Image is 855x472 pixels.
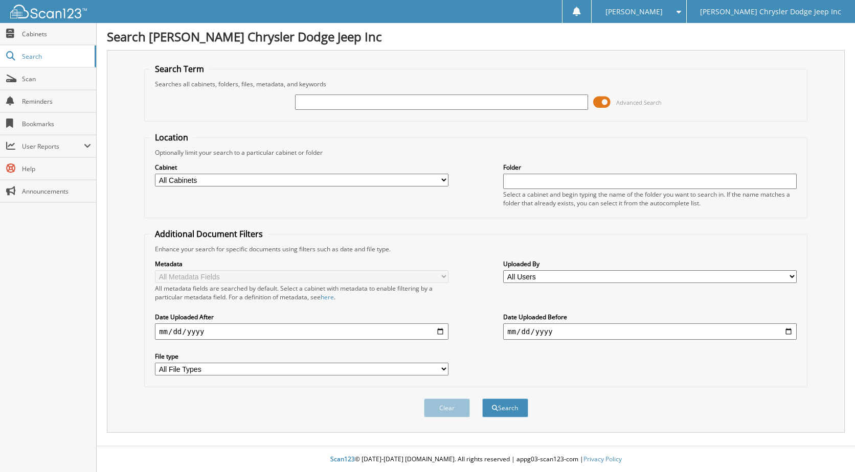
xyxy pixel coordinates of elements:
span: [PERSON_NAME] [605,9,663,15]
input: end [503,323,797,340]
legend: Additional Document Filters [150,228,268,240]
label: File type [155,352,448,361]
div: Enhance your search for specific documents using filters such as date and file type. [150,245,802,253]
div: © [DATE]-[DATE] [DOMAIN_NAME]. All rights reserved | appg03-scan123-com | [97,447,855,472]
label: Uploaded By [503,259,797,268]
label: Metadata [155,259,448,268]
div: Searches all cabinets, folders, files, metadata, and keywords [150,80,802,88]
h1: Search [PERSON_NAME] Chrysler Dodge Jeep Inc [107,28,845,45]
span: Help [22,164,91,173]
div: Optionally limit your search to a particular cabinet or folder [150,148,802,157]
span: Cabinets [22,30,91,38]
span: Advanced Search [616,99,662,106]
span: [PERSON_NAME] Chrysler Dodge Jeep Inc [700,9,841,15]
button: Clear [424,398,470,417]
label: Date Uploaded After [155,313,448,321]
div: All metadata fields are searched by default. Select a cabinet with metadata to enable filtering b... [155,284,448,301]
img: scan123-logo-white.svg [10,5,87,18]
span: Reminders [22,97,91,106]
label: Folder [503,163,797,172]
span: Bookmarks [22,120,91,128]
span: Search [22,52,89,61]
span: User Reports [22,142,84,151]
input: start [155,323,448,340]
label: Date Uploaded Before [503,313,797,321]
button: Search [482,398,528,417]
legend: Search Term [150,63,209,75]
legend: Location [150,132,193,143]
div: Select a cabinet and begin typing the name of the folder you want to search in. If the name match... [503,190,797,207]
a: here [321,293,334,301]
span: Scan [22,75,91,83]
a: Privacy Policy [583,455,622,463]
span: Scan123 [330,455,355,463]
span: Announcements [22,187,91,196]
label: Cabinet [155,163,448,172]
